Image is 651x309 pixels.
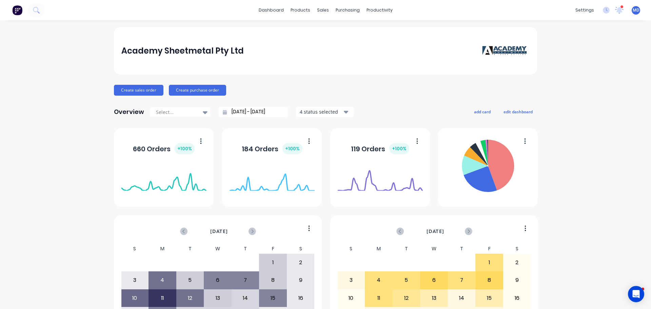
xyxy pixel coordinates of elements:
[393,290,420,307] div: 12
[287,272,314,289] div: 9
[420,244,448,254] div: W
[259,254,287,271] div: 1
[121,290,149,307] div: 10
[175,143,195,154] div: + 100 %
[300,108,342,115] div: 4 status selected
[282,143,302,154] div: + 100 %
[504,272,531,289] div: 9
[448,272,475,289] div: 7
[232,290,259,307] div: 14
[242,143,302,154] div: 184 Orders
[504,254,531,271] div: 2
[363,5,396,15] div: productivity
[149,290,176,307] div: 11
[287,290,314,307] div: 16
[204,290,231,307] div: 13
[114,105,144,119] div: Overview
[255,5,287,15] a: dashboard
[476,254,503,271] div: 1
[259,290,287,307] div: 15
[121,244,149,254] div: S
[504,290,531,307] div: 16
[232,272,259,289] div: 7
[133,143,195,154] div: 660 Orders
[259,244,287,254] div: F
[337,244,365,254] div: S
[210,228,228,235] span: [DATE]
[314,5,332,15] div: sales
[503,244,531,254] div: S
[287,254,314,271] div: 2
[365,290,392,307] div: 11
[149,272,176,289] div: 4
[499,107,537,116] button: edit dashboard
[427,228,444,235] span: [DATE]
[470,107,495,116] button: add card
[204,272,231,289] div: 6
[475,244,503,254] div: F
[232,244,259,254] div: T
[296,107,354,117] button: 4 status selected
[389,143,409,154] div: + 100 %
[121,272,149,289] div: 3
[287,5,314,15] div: products
[338,272,365,289] div: 3
[420,272,448,289] div: 6
[338,290,365,307] div: 10
[204,244,232,254] div: W
[149,244,176,254] div: M
[420,290,448,307] div: 13
[351,143,409,154] div: 119 Orders
[177,290,204,307] div: 12
[121,44,244,58] div: Academy Sheetmetal Pty Ltd
[177,272,204,289] div: 5
[12,5,22,15] img: Factory
[482,46,530,56] img: Academy Sheetmetal Pty Ltd
[365,272,392,289] div: 4
[448,244,476,254] div: T
[476,272,503,289] div: 8
[332,5,363,15] div: purchasing
[259,272,287,289] div: 8
[633,7,639,13] span: MD
[169,85,226,96] button: Create purchase order
[393,244,420,254] div: T
[114,85,163,96] button: Create sales order
[476,290,503,307] div: 15
[572,5,597,15] div: settings
[287,244,315,254] div: S
[365,244,393,254] div: M
[176,244,204,254] div: T
[448,290,475,307] div: 14
[628,286,644,302] div: Open Intercom Messenger
[393,272,420,289] div: 5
